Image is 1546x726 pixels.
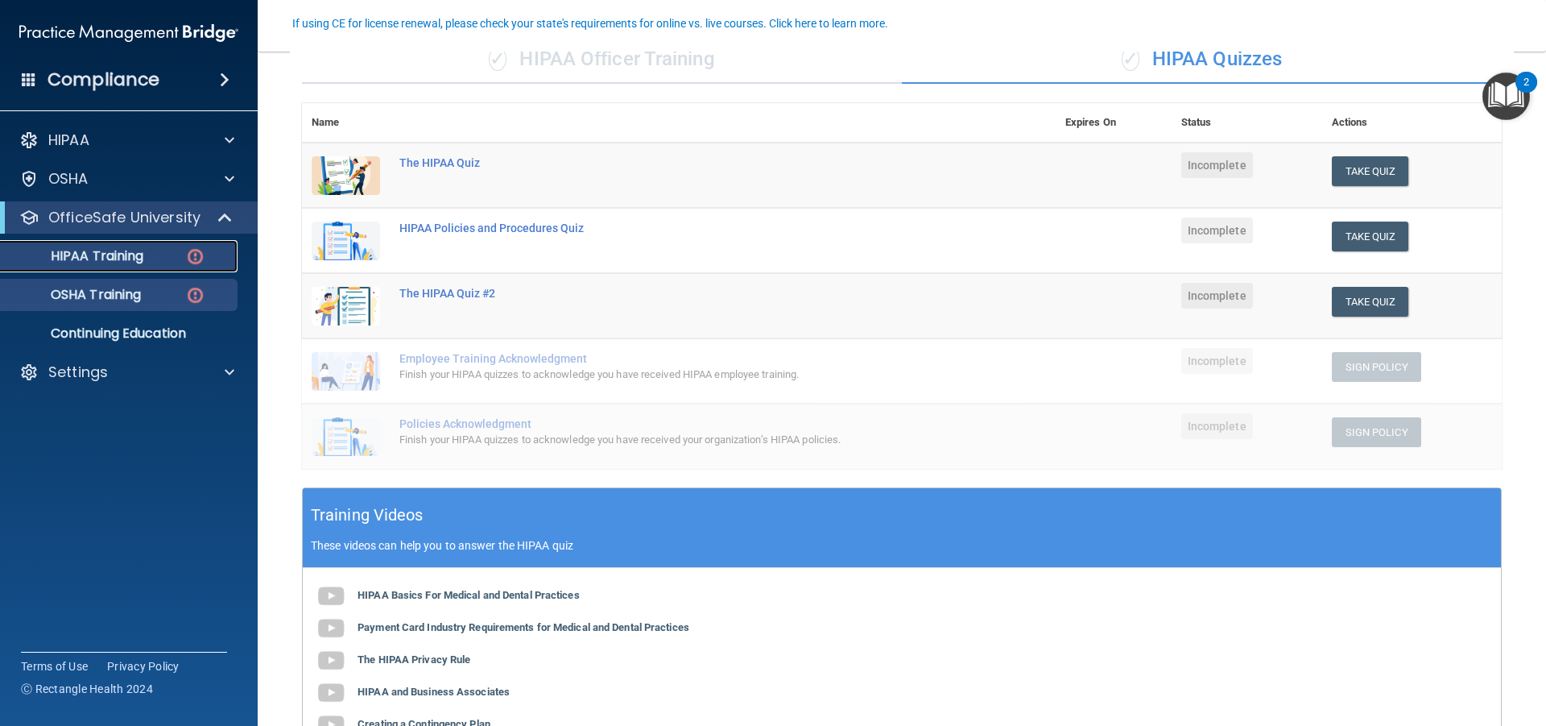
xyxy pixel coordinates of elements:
button: Take Quiz [1332,287,1409,317]
span: Incomplete [1181,218,1253,243]
div: Finish your HIPAA quizzes to acknowledge you have received your organization’s HIPAA policies. [399,430,975,450]
p: OfficeSafe University [48,208,200,227]
div: HIPAA Officer Training [302,35,902,84]
p: OSHA [48,169,89,189]
p: These videos can help you to answer the HIPAA quiz [311,539,1493,552]
div: HIPAA Policies and Procedures Quiz [399,222,975,234]
div: If using CE for license renewal, please check your state's requirements for online vs. live cours... [292,18,888,29]
button: Take Quiz [1332,156,1409,186]
b: HIPAA and Business Associates [358,686,510,698]
span: Incomplete [1181,152,1253,178]
button: If using CE for license renewal, please check your state's requirements for online vs. live cours... [290,15,891,31]
div: The HIPAA Quiz [399,156,975,169]
th: Name [302,103,390,143]
div: The HIPAA Quiz #2 [399,287,975,300]
h5: Training Videos [311,501,424,529]
img: danger-circle.6113f641.png [185,247,205,267]
div: Employee Training Acknowledgment [399,352,975,365]
div: Policies Acknowledgment [399,417,975,430]
p: HIPAA [48,131,89,150]
a: Privacy Policy [107,658,180,674]
th: Expires On [1056,103,1172,143]
b: The HIPAA Privacy Rule [358,653,470,666]
h4: Compliance [48,68,159,91]
b: Payment Card Industry Requirements for Medical and Dental Practices [358,621,689,633]
div: 2 [1523,82,1529,103]
span: Ⓒ Rectangle Health 2024 [21,681,153,697]
div: Finish your HIPAA quizzes to acknowledge you have received HIPAA employee training. [399,365,975,384]
a: HIPAA [19,131,234,150]
th: Actions [1322,103,1502,143]
p: Settings [48,363,108,382]
div: HIPAA Quizzes [902,35,1502,84]
img: danger-circle.6113f641.png [185,285,205,305]
span: Incomplete [1181,283,1253,309]
img: PMB logo [19,17,238,49]
p: Continuing Education [10,326,230,342]
a: OfficeSafe University [19,208,234,227]
a: Terms of Use [21,658,88,674]
span: Incomplete [1181,413,1253,439]
button: Take Quiz [1332,222,1409,251]
a: Settings [19,363,234,382]
img: gray_youtube_icon.38fcd6cc.png [315,677,347,709]
img: gray_youtube_icon.38fcd6cc.png [315,645,347,677]
th: Status [1172,103,1322,143]
button: Sign Policy [1332,352,1421,382]
p: HIPAA Training [10,248,143,264]
button: Open Resource Center, 2 new notifications [1482,73,1530,120]
span: ✓ [1122,47,1139,71]
b: HIPAA Basics For Medical and Dental Practices [358,589,580,601]
span: ✓ [489,47,506,71]
span: Incomplete [1181,348,1253,374]
img: gray_youtube_icon.38fcd6cc.png [315,580,347,612]
p: OSHA Training [10,287,141,303]
a: OSHA [19,169,234,189]
img: gray_youtube_icon.38fcd6cc.png [315,612,347,645]
button: Sign Policy [1332,417,1421,447]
